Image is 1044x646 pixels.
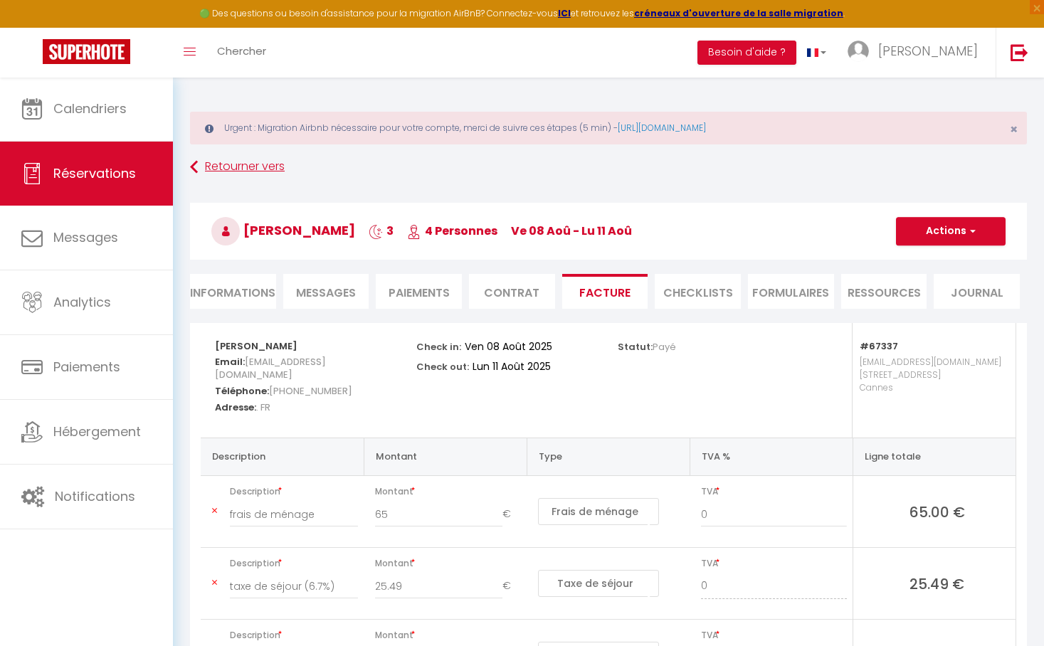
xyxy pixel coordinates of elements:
th: Description [201,438,364,475]
span: Payé [653,340,676,354]
span: Notifications [55,487,135,505]
span: [PHONE_NUMBER] [269,381,352,401]
span: € [502,502,521,527]
li: Facture [562,274,648,309]
button: Close [1010,123,1018,136]
p: Statut: [618,337,676,354]
span: Montant [375,625,521,645]
th: Ligne totale [853,438,1016,475]
button: Besoin d'aide ? [697,41,796,65]
a: ICI [558,7,571,19]
li: FORMULAIRES [748,274,834,309]
th: Montant [364,438,527,475]
a: créneaux d'ouverture de la salle migration [634,7,843,19]
strong: Téléphone: [215,384,269,398]
span: Messages [53,228,118,246]
li: Ressources [841,274,927,309]
span: . FR [256,397,270,418]
span: Réservations [53,164,136,182]
a: Retourner vers [190,154,1027,180]
button: Actions [896,217,1006,245]
span: TVA [701,482,847,502]
span: × [1010,120,1018,138]
span: [PERSON_NAME] [211,221,355,239]
span: Calendriers [53,100,127,117]
li: Contrat [469,274,555,309]
a: [URL][DOMAIN_NAME] [618,122,706,134]
p: Check in: [416,337,461,354]
span: Montant [375,554,521,573]
strong: Email: [215,355,245,369]
span: [EMAIL_ADDRESS][DOMAIN_NAME] [215,351,326,385]
li: Paiements [376,274,462,309]
span: Description [230,625,358,645]
img: ... [848,41,869,62]
a: Chercher [206,28,277,78]
button: Ouvrir le widget de chat LiveChat [11,6,54,48]
li: CHECKLISTS [655,274,741,309]
span: Description [230,482,358,502]
span: Montant [375,482,521,502]
strong: [PERSON_NAME] [215,339,297,353]
div: Urgent : Migration Airbnb nécessaire pour votre compte, merci de suivre ces étapes (5 min) - [190,112,1027,144]
span: 65.00 € [865,502,1011,521]
img: logout [1011,43,1028,61]
strong: Adresse: [215,401,256,414]
p: [EMAIL_ADDRESS][DOMAIN_NAME] [STREET_ADDRESS] Cannes [860,352,1001,423]
span: Paiements [53,358,120,376]
span: Chercher [217,43,266,58]
img: Super Booking [43,39,130,64]
span: Description [230,554,358,573]
a: ... [PERSON_NAME] [837,28,996,78]
p: Check out: [416,357,469,374]
span: ve 08 Aoû - lu 11 Aoû [511,223,632,239]
span: Messages [296,285,356,301]
span: Analytics [53,293,111,311]
span: € [502,573,521,599]
li: Informations [190,274,276,309]
span: TVA [701,554,847,573]
th: Type [527,438,690,475]
span: 4 Personnes [407,223,497,239]
span: [PERSON_NAME] [878,42,978,60]
span: 25.49 € [865,573,1011,593]
span: 3 [369,223,394,239]
th: TVA % [690,438,853,475]
li: Journal [934,274,1020,309]
strong: #67337 [860,339,898,353]
span: TVA [701,625,847,645]
span: Hébergement [53,423,141,440]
